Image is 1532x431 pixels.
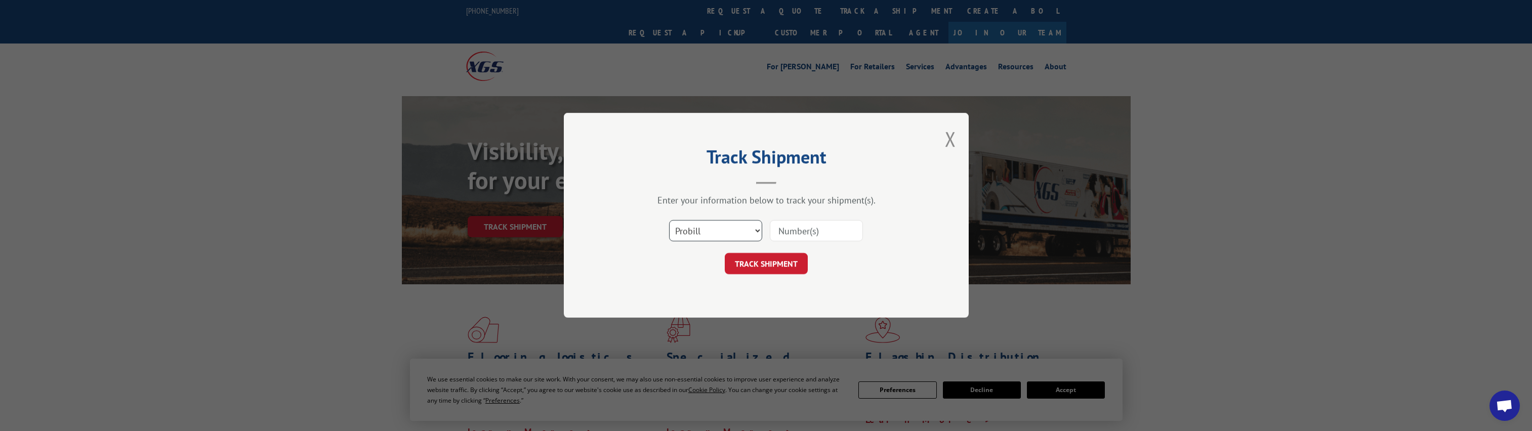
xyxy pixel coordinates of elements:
[770,221,863,242] input: Number(s)
[945,125,956,152] button: Close modal
[614,195,918,206] div: Enter your information below to track your shipment(s).
[1489,391,1520,421] div: Open chat
[614,150,918,169] h2: Track Shipment
[725,253,808,275] button: TRACK SHIPMENT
